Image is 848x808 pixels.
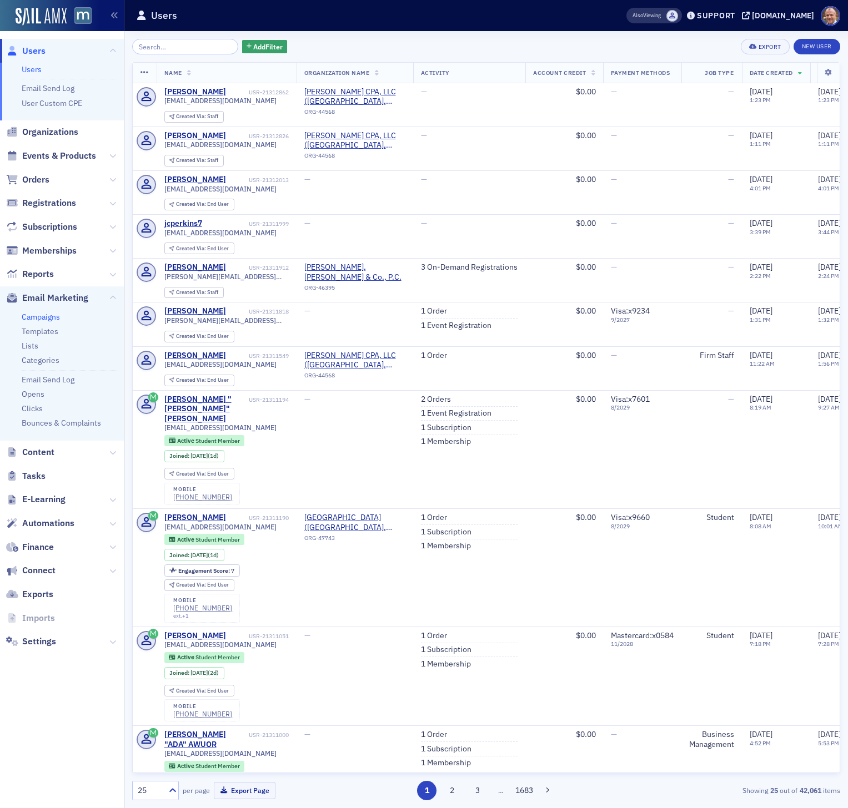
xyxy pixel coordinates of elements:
a: 1 Subscription [421,744,471,754]
div: mobile [173,486,232,493]
span: $0.00 [575,512,595,522]
a: 1 Membership [421,659,471,669]
span: Student Member [195,437,240,445]
time: 1:11 PM [750,140,771,148]
div: [PHONE_NUMBER] [173,604,232,612]
a: Events & Products [6,150,96,162]
span: — [728,394,734,404]
span: Created Via : [176,200,207,208]
time: 1:11 PM [818,140,839,148]
span: [DATE] [750,87,772,97]
span: [EMAIL_ADDRESS][DOMAIN_NAME] [164,185,277,193]
a: [PHONE_NUMBER] [173,710,232,718]
a: [PERSON_NAME] [164,351,226,361]
img: SailAMX [16,8,67,26]
span: Engagement Score : [178,567,231,574]
span: Viewing [633,12,661,19]
span: 11 / 2028 [611,640,674,648]
span: — [611,174,617,184]
a: [PERSON_NAME] [164,631,226,641]
time: 1:23 PM [818,96,839,104]
div: Created Via: End User [164,199,234,210]
input: Search… [132,39,238,54]
div: Student [689,513,734,523]
a: 3 On-Demand Registrations [421,262,518,272]
time: 2:24 PM [818,272,839,280]
a: 1 Membership [421,758,471,768]
a: [PERSON_NAME] [164,175,226,185]
a: Registrations [6,197,76,209]
label: per page [183,785,210,795]
time: 8:19 AM [750,403,771,411]
div: USR-21311818 [228,308,289,315]
div: [DOMAIN_NAME] [752,11,814,21]
a: Settings [6,635,56,648]
a: Automations [6,517,74,529]
time: 7:18 PM [750,640,771,648]
div: Created Via: Staff [164,155,224,166]
span: [DATE] [750,262,772,272]
div: [PERSON_NAME] "ADA" AWUOR [164,730,247,749]
a: 1 Order [421,730,447,740]
a: Connect [6,564,56,577]
button: 2 [443,781,462,800]
span: Users [22,45,46,57]
span: Kullman CPA, LLC (Annapolis, MD) [304,131,405,150]
a: Email Send Log [22,83,74,93]
div: USR-21311999 [204,220,289,228]
span: Mastercard : x0584 [611,630,674,640]
a: Lists [22,341,38,351]
div: [PERSON_NAME] [164,513,226,523]
a: Active Student Member [169,437,239,444]
span: Organizations [22,126,78,138]
span: Subscriptions [22,221,77,233]
div: Created Via: End User [164,243,234,254]
span: — [611,350,617,360]
span: — [611,130,617,140]
span: — [728,174,734,184]
div: End User [176,582,229,588]
span: [DATE] [818,630,841,640]
span: 8 / 2029 [611,523,674,530]
div: Joined: 2025-09-18 00:00:00 [164,450,224,462]
span: Active [177,536,195,543]
a: Content [6,446,54,458]
div: Staff [176,290,218,296]
span: [DATE] [818,350,841,360]
a: [PERSON_NAME] [164,306,226,316]
a: 1 Order [421,306,447,316]
time: 9:27 AM [818,403,840,411]
a: Active Student Member [169,762,239,770]
div: USR-21311190 [228,514,289,522]
span: Created Via : [176,332,207,340]
a: Memberships [6,245,77,257]
a: 1 Subscription [421,527,471,537]
span: [DATE] [750,512,772,522]
div: Created Via: Staff [164,287,224,299]
a: jcperkins7 [164,219,202,229]
div: Joined: 2025-09-17 00:00:00 [164,667,224,679]
div: Created Via: End User [164,331,234,342]
a: 1 Event Registration [421,408,491,418]
div: Also [633,12,643,19]
span: $0.00 [575,218,595,228]
a: 1 Order [421,631,447,641]
span: Name [164,69,182,77]
span: $0.00 [575,394,595,404]
div: [PERSON_NAME] [164,87,226,97]
time: 2:22 PM [750,272,771,280]
span: Email Marketing [22,292,88,304]
a: Exports [6,588,53,600]
span: [DATE] [818,262,841,272]
a: Email Send Log [22,375,74,385]
div: End User [176,201,229,208]
time: 10:01 AM [818,522,843,530]
span: Activity [421,69,450,77]
span: — [611,262,617,272]
time: 3:39 PM [750,228,771,236]
span: Events & Products [22,150,96,162]
div: Student [689,631,734,641]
